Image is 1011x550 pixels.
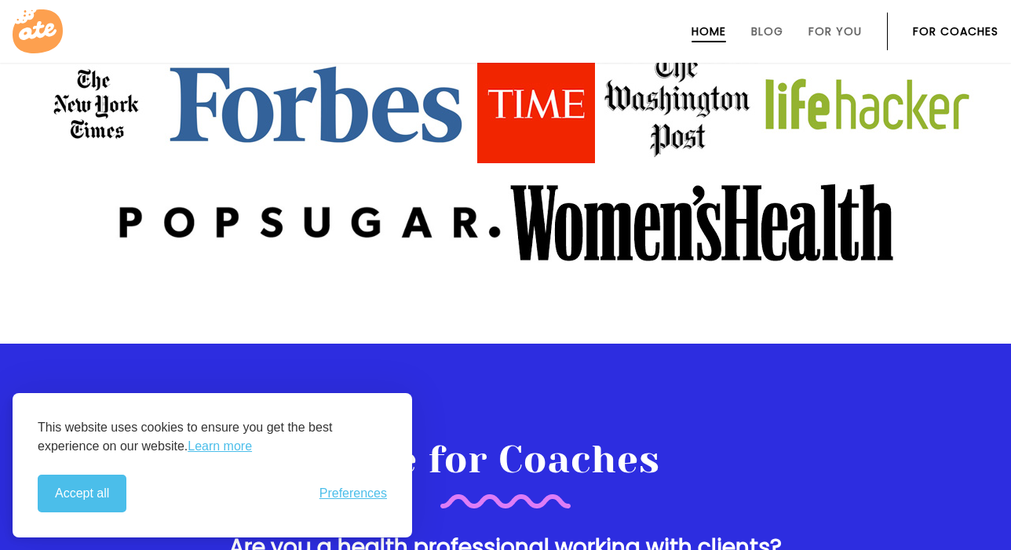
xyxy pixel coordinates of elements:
[188,437,252,456] a: Learn more
[761,46,973,163] img: logo_asseenin_lifehacker.jpg
[913,25,998,38] a: For Coaches
[751,25,783,38] a: Blog
[508,182,896,262] img: logo_asseenin_womenshealthmag.jpg
[319,486,387,501] span: Preferences
[38,418,387,456] p: This website uses cookies to ensure you get the best experience on our website.
[477,46,595,163] img: logo_asseenin_time.jpg
[214,438,797,508] h2: Ate for Coaches
[38,46,155,163] img: logo_asseenin_nytimes.jpg
[808,25,862,38] a: For You
[115,176,505,269] img: logo_asseenin_popsugar.jpg
[319,486,387,501] button: Toggle preferences
[38,475,126,512] button: Accept all cookies
[692,25,726,38] a: Home
[159,46,474,163] img: logo_asseenin_forbes.jpg
[598,46,758,163] img: logo_asseenin_wpost.jpg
